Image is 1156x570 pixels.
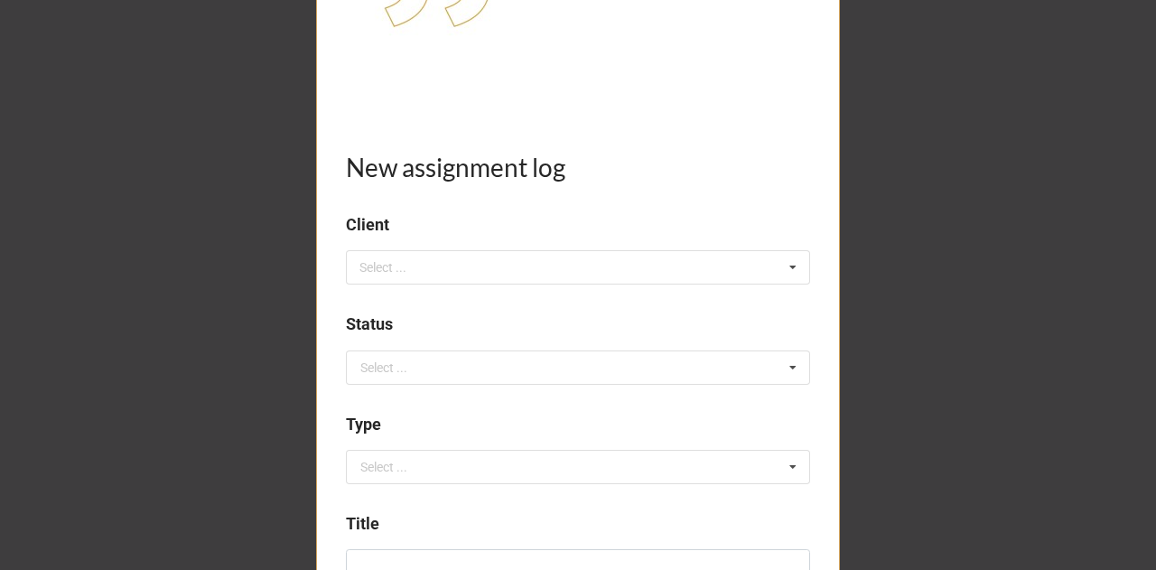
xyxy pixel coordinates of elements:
label: Title [346,511,379,537]
label: Type [346,412,381,437]
div: Select ... [360,361,407,374]
h1: New assignment log [346,151,810,183]
div: Select ... [355,257,433,278]
label: Client [346,212,389,238]
div: Select ... [360,461,407,473]
label: Status [346,312,393,337]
